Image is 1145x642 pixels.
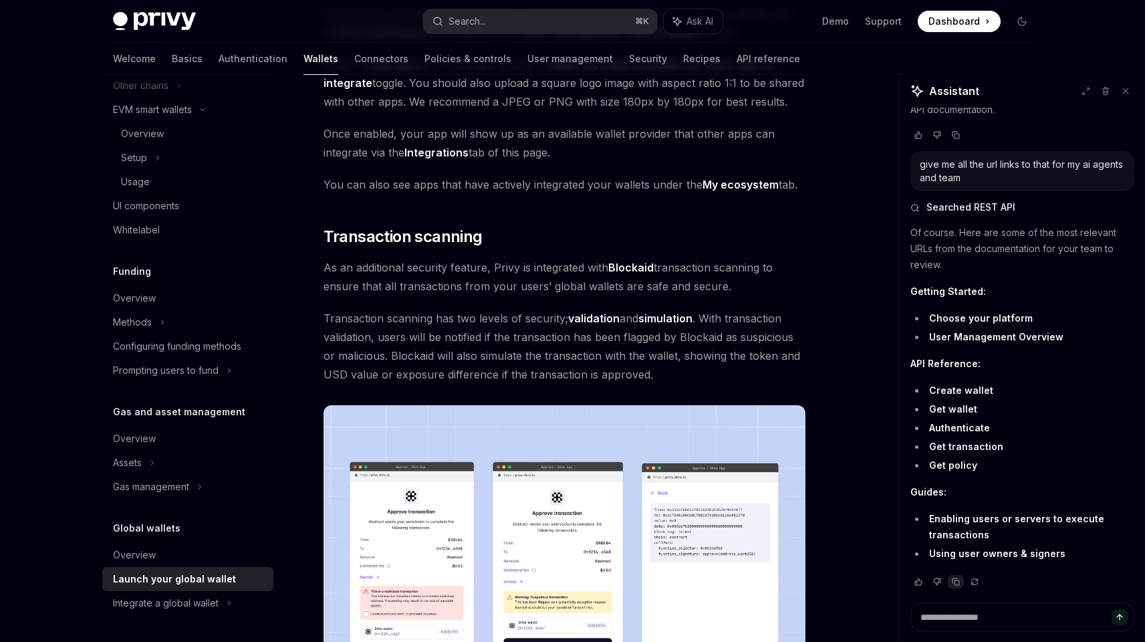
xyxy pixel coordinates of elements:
div: Usage [121,174,150,190]
a: Enabling users or servers to execute transactions [929,513,1104,541]
div: Overview [121,126,164,142]
a: Dashboard [918,11,1001,32]
strong: validation [568,312,620,325]
span: Under the tab of this page, enable the toggle. You should also upload a square logo image with as... [324,55,805,111]
span: Transaction scanning has two levels of security; and . With transaction validation, users will be... [324,309,805,384]
button: Toggle dark mode [1011,11,1033,32]
a: Get transaction [929,441,1003,453]
div: Overview [113,290,156,306]
div: Assets [113,455,142,471]
a: User management [527,43,613,75]
button: Searched REST API [910,201,1134,214]
span: Ask AI [686,15,713,28]
strong: API Reference: [910,358,981,369]
span: As an additional security feature, Privy is integrated with transaction scanning to ensure that a... [324,258,805,296]
a: Get wallet [929,403,977,415]
a: Create wallet [929,385,993,397]
strong: Integrations [404,146,469,159]
button: Send message [1112,609,1128,625]
a: Basics [172,43,203,75]
a: Welcome [113,43,156,75]
a: Overview [102,427,273,451]
span: Once enabled, your app will show up as an available wallet provider that other apps can integrate... [324,124,805,162]
div: UI components [113,198,179,214]
div: Whitelabel [113,222,160,238]
a: Wallets [303,43,338,75]
a: Security [629,43,667,75]
strong: My ecosystem [703,178,779,191]
a: Authentication [219,43,287,75]
span: ⌘ K [635,16,649,27]
div: Prompting users to fund [113,362,219,379]
strong: simulation [638,312,692,325]
div: Search... [449,13,486,29]
a: Configuring funding methods [102,334,273,358]
div: Gas management [113,479,189,495]
a: UI components [102,194,273,218]
h5: Funding [113,263,151,280]
a: Overview [102,286,273,310]
a: My ecosystem [703,178,779,192]
div: give me all the url links to that for my ai agents and team [920,158,1125,185]
a: Launch your global wallet [102,567,273,591]
div: Configuring funding methods [113,338,241,354]
span: Dashboard [928,15,980,28]
strong: Make my wallet available for other apps to integrate [324,58,775,90]
a: Recipes [683,43,721,75]
a: Blockaid [608,261,654,275]
div: Launch your global wallet [113,571,236,587]
a: Choose your platform [929,312,1033,324]
a: Overview [102,543,273,567]
span: You can also see apps that have actively integrated your wallets under the tab. [324,175,805,194]
a: User Management Overview [929,331,1063,343]
span: Searched REST API [926,201,1015,214]
strong: Guides: [910,486,946,498]
div: Overview [113,547,156,563]
a: Support [865,15,902,28]
a: Authenticate [929,422,990,434]
a: Usage [102,170,273,194]
div: Overview [113,431,156,447]
a: Using user owners & signers [929,548,1065,560]
p: Of course. Here are some of the most relevant URLs from the documentation for your team to review. [910,225,1134,273]
div: Integrate a global wallet [113,595,219,611]
a: Integrations [404,146,469,160]
h5: Global wallets [113,520,180,536]
span: Transaction scanning [324,226,483,247]
div: Setup [121,150,147,166]
div: EVM smart wallets [113,102,192,118]
a: Demo [822,15,849,28]
a: Connectors [354,43,408,75]
img: dark logo [113,12,196,31]
h5: Gas and asset management [113,404,245,420]
strong: Getting Started: [910,286,986,297]
a: Policies & controls [424,43,511,75]
button: Ask AI [664,9,723,33]
a: API reference [737,43,800,75]
a: Get policy [929,459,977,471]
a: Whitelabel [102,218,273,242]
button: Search...⌘K [423,9,657,33]
span: Assistant [929,83,979,99]
a: Overview [102,122,273,146]
div: Methods [113,314,152,330]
